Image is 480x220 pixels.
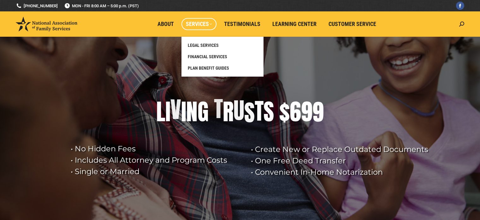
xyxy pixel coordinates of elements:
[188,54,227,60] span: FINANCIAL SERVICES
[223,99,234,124] div: R
[186,21,212,28] span: Services
[157,21,174,28] span: About
[71,143,243,177] rs-layer: • No Hidden Fees • Includes All Attorney and Program Costs • Single or Married
[181,99,186,124] div: I
[220,18,265,30] a: Testimonials
[214,96,223,121] div: T
[165,99,170,124] div: I
[255,98,264,124] div: T
[64,3,139,9] span: MON - FRI 8:00 AM – 5:00 p.m. (PST)
[16,3,58,9] a: [PHONE_NUMBER]
[456,2,464,10] a: Facebook page opens in new window
[251,144,434,178] rs-layer: • Create New or Replace Outdated Documents • One Free Deed Transfer • Convenient In-Home Notariza...
[329,21,376,28] span: Customer Service
[156,99,165,124] div: L
[290,99,301,124] div: 6
[185,40,260,51] a: LEGAL SERVICES
[188,65,229,71] span: PLAN BENEFIT GUIDES
[185,51,260,62] a: FINANCIAL SERVICES
[185,62,260,74] a: PLAN BENEFIT GUIDES
[170,97,181,122] div: V
[301,99,312,124] div: 9
[224,21,260,28] span: Testimonials
[272,21,317,28] span: Learning Center
[186,99,198,124] div: N
[264,99,274,124] div: S
[234,98,244,123] div: U
[244,100,255,125] div: S
[188,42,219,48] span: LEGAL SERVICES
[198,99,209,124] div: G
[153,18,178,30] a: About
[16,17,77,31] img: National Association of Family Services
[312,99,324,125] div: 9
[279,99,290,124] div: $
[324,18,381,30] a: Customer Service
[268,18,321,30] a: Learning Center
